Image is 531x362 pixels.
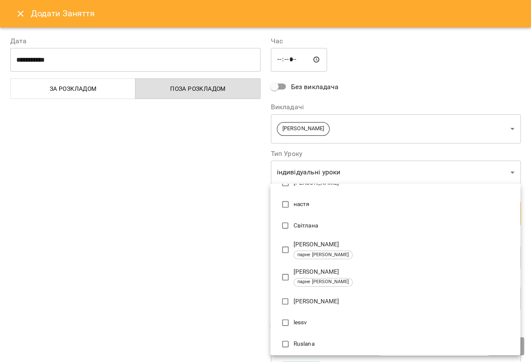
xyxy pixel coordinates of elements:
p: настя [294,200,513,209]
p: [PERSON_NAME] [294,240,513,249]
span: парне [PERSON_NAME] [294,251,353,259]
p: [PERSON_NAME] [294,297,513,306]
p: [PERSON_NAME] [294,268,513,276]
p: Світлана [294,221,513,230]
p: Ruslana [294,340,513,348]
p: lessv [294,318,513,327]
span: парне [PERSON_NAME] [294,278,353,286]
